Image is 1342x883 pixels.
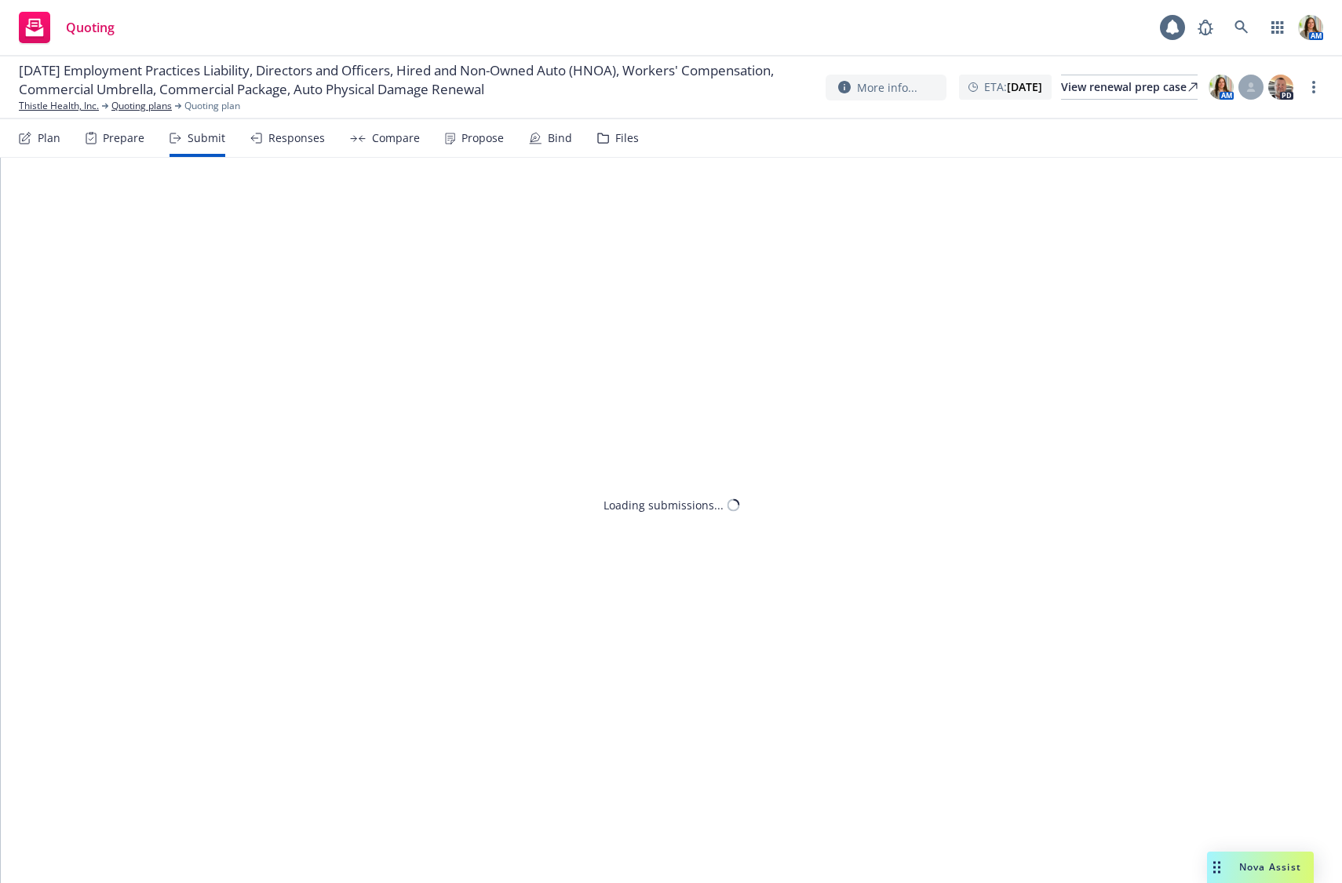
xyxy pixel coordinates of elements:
div: Propose [461,132,504,144]
a: Quoting plans [111,99,172,113]
span: Nova Assist [1239,860,1301,874]
a: View renewal prep case [1061,75,1198,100]
img: photo [1268,75,1293,100]
img: photo [1298,15,1323,40]
div: Plan [38,132,60,144]
div: Files [615,132,639,144]
button: More info... [826,75,946,100]
span: [DATE] Employment Practices Liability, Directors and Officers, Hired and Non-Owned Auto (HNOA), W... [19,61,813,99]
a: Search [1226,12,1257,43]
div: Prepare [103,132,144,144]
a: more [1304,78,1323,97]
div: Bind [548,132,572,144]
div: Responses [268,132,325,144]
strong: [DATE] [1007,79,1042,94]
span: Quoting plan [184,99,240,113]
a: Switch app [1262,12,1293,43]
div: Drag to move [1207,852,1227,883]
div: View renewal prep case [1061,75,1198,99]
div: Loading submissions... [604,497,724,513]
a: Quoting [13,5,121,49]
div: Submit [188,132,225,144]
img: photo [1209,75,1234,100]
div: Compare [372,132,420,144]
span: ETA : [984,78,1042,95]
span: Quoting [66,21,115,34]
a: Report a Bug [1190,12,1221,43]
a: Thistle Health, Inc. [19,99,99,113]
button: Nova Assist [1207,852,1314,883]
span: More info... [857,79,917,96]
